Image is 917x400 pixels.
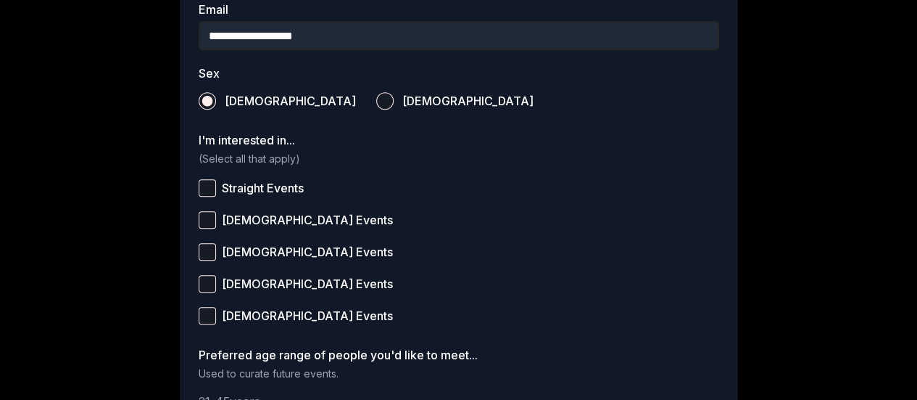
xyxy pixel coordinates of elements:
[222,182,304,194] span: Straight Events
[222,246,393,258] span: [DEMOGRAPHIC_DATA] Events
[199,134,719,146] label: I'm interested in...
[199,211,216,229] button: [DEMOGRAPHIC_DATA] Events
[199,243,216,261] button: [DEMOGRAPHIC_DATA] Events
[199,275,216,293] button: [DEMOGRAPHIC_DATA] Events
[402,95,534,107] span: [DEMOGRAPHIC_DATA]
[199,152,719,166] p: (Select all that apply)
[376,92,394,110] button: [DEMOGRAPHIC_DATA]
[199,92,216,110] button: [DEMOGRAPHIC_DATA]
[225,95,356,107] span: [DEMOGRAPHIC_DATA]
[199,349,719,361] label: Preferred age range of people you'd like to meet...
[222,310,393,322] span: [DEMOGRAPHIC_DATA] Events
[199,179,216,197] button: Straight Events
[222,278,393,290] span: [DEMOGRAPHIC_DATA] Events
[199,367,719,381] p: Used to curate future events.
[222,214,393,226] span: [DEMOGRAPHIC_DATA] Events
[199,4,719,15] label: Email
[199,68,719,79] label: Sex
[199,307,216,325] button: [DEMOGRAPHIC_DATA] Events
